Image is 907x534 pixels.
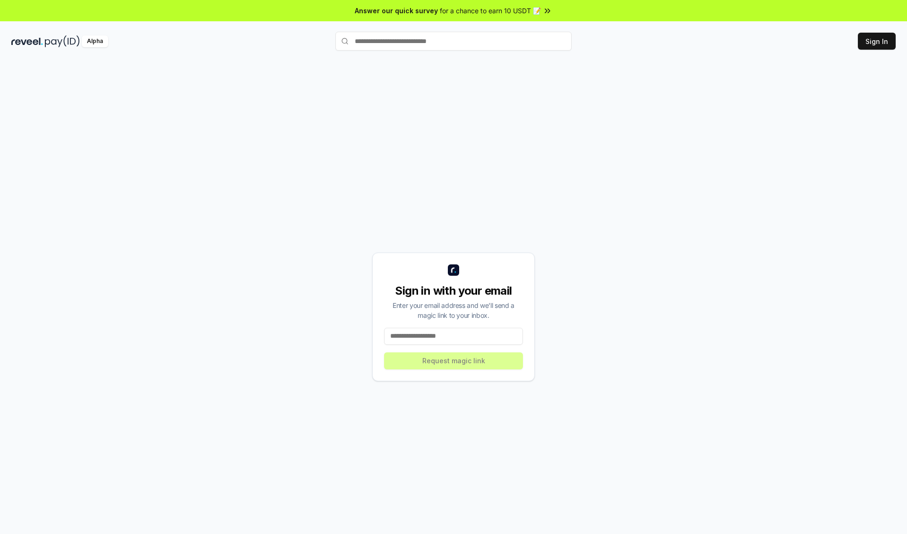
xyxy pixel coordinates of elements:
span: Answer our quick survey [355,6,438,16]
img: logo_small [448,264,459,276]
div: Alpha [82,35,108,47]
div: Sign in with your email [384,283,523,298]
button: Sign In [858,33,896,50]
span: for a chance to earn 10 USDT 📝 [440,6,541,16]
img: reveel_dark [11,35,43,47]
div: Enter your email address and we’ll send a magic link to your inbox. [384,300,523,320]
img: pay_id [45,35,80,47]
